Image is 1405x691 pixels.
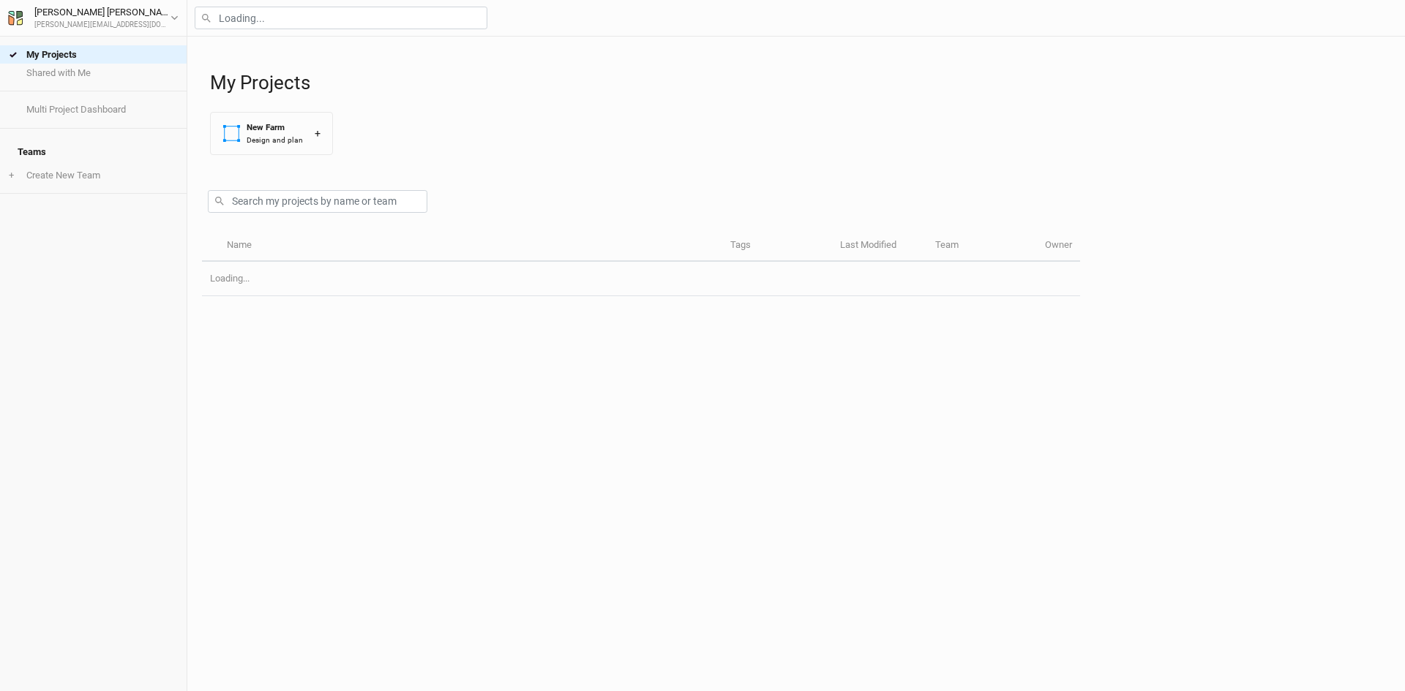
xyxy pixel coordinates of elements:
[195,7,487,29] input: Loading...
[34,20,171,31] div: [PERSON_NAME][EMAIL_ADDRESS][DOMAIN_NAME]
[1037,230,1080,262] th: Owner
[202,262,1080,296] td: Loading...
[208,190,427,213] input: Search my projects by name or team
[927,230,1037,262] th: Team
[210,72,1390,94] h1: My Projects
[247,121,303,134] div: New Farm
[315,126,321,141] div: +
[247,135,303,146] div: Design and plan
[832,230,927,262] th: Last Modified
[218,230,722,262] th: Name
[722,230,832,262] th: Tags
[210,112,333,155] button: New FarmDesign and plan+
[9,137,178,167] h4: Teams
[9,170,14,181] span: +
[7,4,179,31] button: [PERSON_NAME] [PERSON_NAME][PERSON_NAME][EMAIL_ADDRESS][DOMAIN_NAME]
[34,5,171,20] div: [PERSON_NAME] [PERSON_NAME]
